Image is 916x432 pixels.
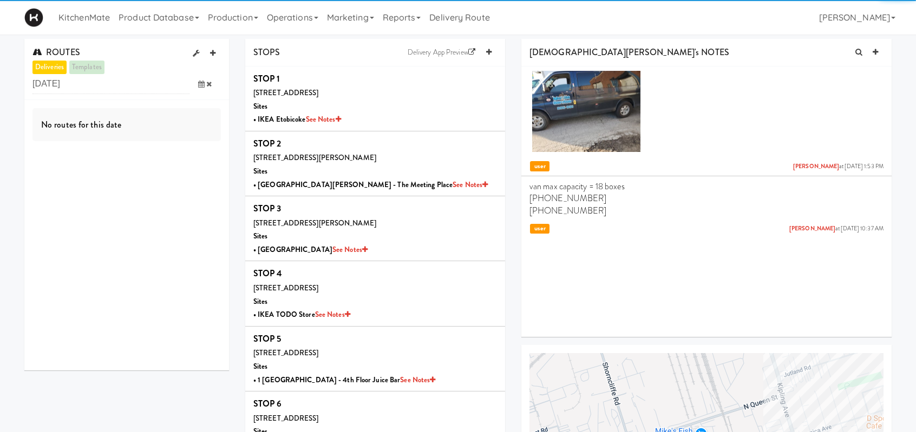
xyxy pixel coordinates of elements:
[253,244,368,255] b: • [GEOGRAPHIC_DATA]
[530,224,549,234] span: user
[245,196,505,261] li: STOP 3[STREET_ADDRESS][PERSON_NAME]Sites• [GEOGRAPHIC_DATA]See Notes
[253,202,282,215] b: STOP 3
[402,44,481,61] a: Delivery App Preview
[245,261,505,326] li: STOP 4[STREET_ADDRESS]Sites• IKEA TODO StoreSee Notes
[32,61,67,74] a: deliveries
[69,61,104,74] a: templates
[529,205,884,217] p: [PHONE_NUMBER]
[332,244,368,255] a: See Notes
[32,108,221,142] div: No routes for this date
[245,67,505,131] li: STOP 1[STREET_ADDRESS]Sites• IKEA EtobicokeSee Notes
[253,114,341,124] b: • IKEA Etobicoke
[789,225,884,233] span: at [DATE] 10:37 AM
[253,46,280,58] span: STOPS
[253,375,435,385] b: • 1 [GEOGRAPHIC_DATA] - 4th Floor Juice Bar
[253,101,268,111] b: Sites
[453,180,488,190] a: See Notes
[529,192,884,204] p: [PHONE_NUMBER]
[245,131,505,196] li: STOP 2[STREET_ADDRESS][PERSON_NAME]Sites• [GEOGRAPHIC_DATA][PERSON_NAME] - The Meeting PlaceSee N...
[529,181,884,192] p: van max capacity = 18 boxes
[253,137,282,150] b: STOP 2
[24,8,43,27] img: Micromart
[530,161,549,171] span: user
[253,267,283,280] b: STOP 4
[253,397,282,410] b: STOP 6
[253,217,497,230] div: [STREET_ADDRESS][PERSON_NAME]
[253,87,497,100] div: [STREET_ADDRESS]
[400,375,435,385] a: See Notes
[253,296,268,307] b: Sites
[793,162,839,170] a: [PERSON_NAME]
[32,46,80,58] span: ROUTES
[253,347,497,360] div: [STREET_ADDRESS]
[306,114,341,124] a: See Notes
[532,71,640,152] img: qwf3lfmbytrhmqksothg.jpg
[253,412,497,426] div: [STREET_ADDRESS]
[253,166,268,176] b: Sites
[253,72,280,85] b: STOP 1
[253,309,350,320] b: • IKEA TODO Store
[253,333,282,345] b: STOP 5
[529,46,729,58] span: [DEMOGRAPHIC_DATA][PERSON_NAME]'s NOTES
[253,282,497,295] div: [STREET_ADDRESS]
[253,151,497,165] div: [STREET_ADDRESS][PERSON_NAME]
[793,163,884,171] span: at [DATE] 1:53 PM
[253,180,488,190] b: • [GEOGRAPHIC_DATA][PERSON_NAME] - The Meeting Place
[315,309,350,320] a: See Notes
[789,224,835,232] a: [PERSON_NAME]
[245,327,505,391] li: STOP 5[STREET_ADDRESS]Sites• 1 [GEOGRAPHIC_DATA] - 4th Floor Juice BarSee Notes
[253,361,268,371] b: Sites
[253,231,268,241] b: Sites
